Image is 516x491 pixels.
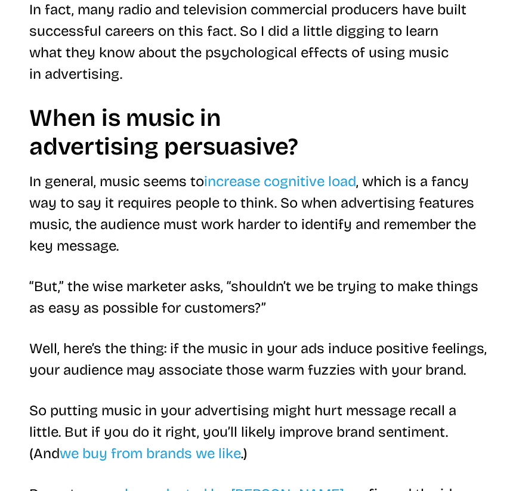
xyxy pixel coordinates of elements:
[29,338,487,381] p: Well, here’s the thing: if the music in your ads induce positive feelings, your audience may asso...
[29,276,487,319] p: “But,” the wise marketer asks, “shouldn’t we be trying to make things as easy as possible for cus...
[29,171,487,257] p: In general, music seems to , which is a fancy way to say it requires people to think. So when adv...
[29,104,487,161] h2: When is music in advertising persuasive?
[60,445,241,462] a: we buy from brands we like
[29,400,487,464] p: So putting music in your advertising might hurt message recall a little. But if you do it right, ...
[204,173,356,190] a: increase cognitive load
